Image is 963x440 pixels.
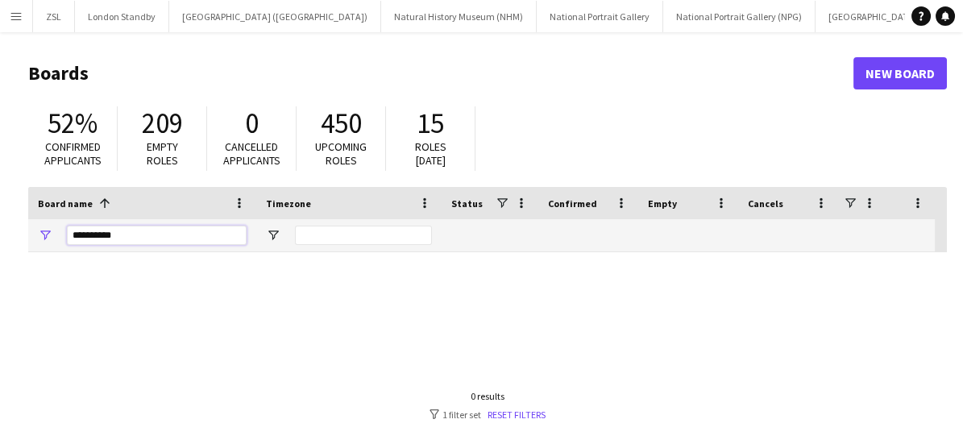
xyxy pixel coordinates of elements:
[451,197,483,210] span: Status
[321,106,362,141] span: 450
[417,106,444,141] span: 15
[816,1,955,32] button: [GEOGRAPHIC_DATA] (HES)
[169,1,381,32] button: [GEOGRAPHIC_DATA] ([GEOGRAPHIC_DATA])
[245,106,259,141] span: 0
[430,390,546,402] div: 0 results
[415,139,446,168] span: Roles [DATE]
[67,226,247,245] input: Board name Filter Input
[266,228,280,243] button: Open Filter Menu
[381,1,537,32] button: Natural History Museum (NHM)
[430,409,546,421] div: 1 filter set
[33,1,75,32] button: ZSL
[48,106,98,141] span: 52%
[488,409,546,421] a: Reset filters
[223,139,280,168] span: Cancelled applicants
[853,57,947,89] a: New Board
[75,1,169,32] button: London Standby
[266,197,311,210] span: Timezone
[315,139,367,168] span: Upcoming roles
[38,228,52,243] button: Open Filter Menu
[663,1,816,32] button: National Portrait Gallery (NPG)
[537,1,663,32] button: National Portrait Gallery
[28,61,853,85] h1: Boards
[38,197,93,210] span: Board name
[142,106,183,141] span: 209
[548,197,597,210] span: Confirmed
[748,197,783,210] span: Cancels
[648,197,677,210] span: Empty
[147,139,178,168] span: Empty roles
[295,226,432,245] input: Timezone Filter Input
[44,139,102,168] span: Confirmed applicants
